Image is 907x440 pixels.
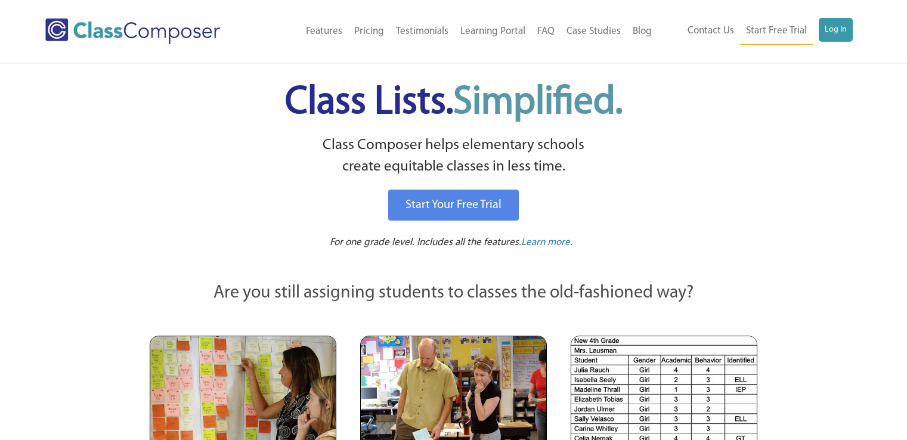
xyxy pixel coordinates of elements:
[388,190,519,221] a: Start Your Free Trial
[453,83,623,122] span: Simplified.
[682,18,740,44] a: Contact Us
[330,237,521,247] span: For one grade level. Includes all the features.
[390,18,454,45] a: Testimonials
[521,237,572,247] span: Learn more.
[150,280,758,306] p: Are you still assigning students to classes the old-fashioned way?
[454,18,531,45] a: Learning Portal
[258,18,657,45] nav: Header Menu
[531,18,561,45] a: FAQ
[521,236,572,250] a: Learn more.
[405,199,502,211] span: Start Your Free Trial
[819,18,853,42] a: Log In
[561,18,627,45] a: Case Studies
[348,18,390,45] a: Pricing
[285,83,623,122] span: Class Lists.
[148,135,760,178] p: Class Composer helps elementary schools create equitable classes in less time.
[627,18,658,45] a: Blog
[45,18,220,44] img: Class Composer
[740,18,813,45] a: Start Free Trial
[658,18,853,45] nav: Header Menu
[300,18,348,45] a: Features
